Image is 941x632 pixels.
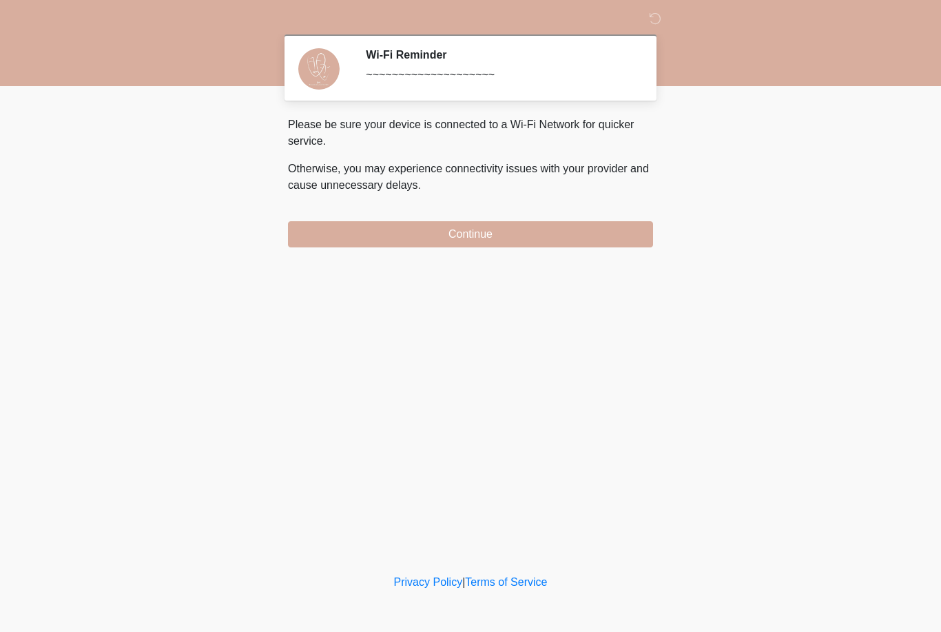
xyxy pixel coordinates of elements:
span: . [418,179,421,191]
a: | [462,576,465,588]
img: Agent Avatar [298,48,340,90]
img: DM Studio Logo [274,10,292,28]
button: Continue [288,221,653,247]
p: Otherwise, you may experience connectivity issues with your provider and cause unnecessary delays [288,161,653,194]
div: ~~~~~~~~~~~~~~~~~~~~ [366,67,632,83]
a: Privacy Policy [394,576,463,588]
a: Terms of Service [465,576,547,588]
h2: Wi-Fi Reminder [366,48,632,61]
p: Please be sure your device is connected to a Wi-Fi Network for quicker service. [288,116,653,150]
